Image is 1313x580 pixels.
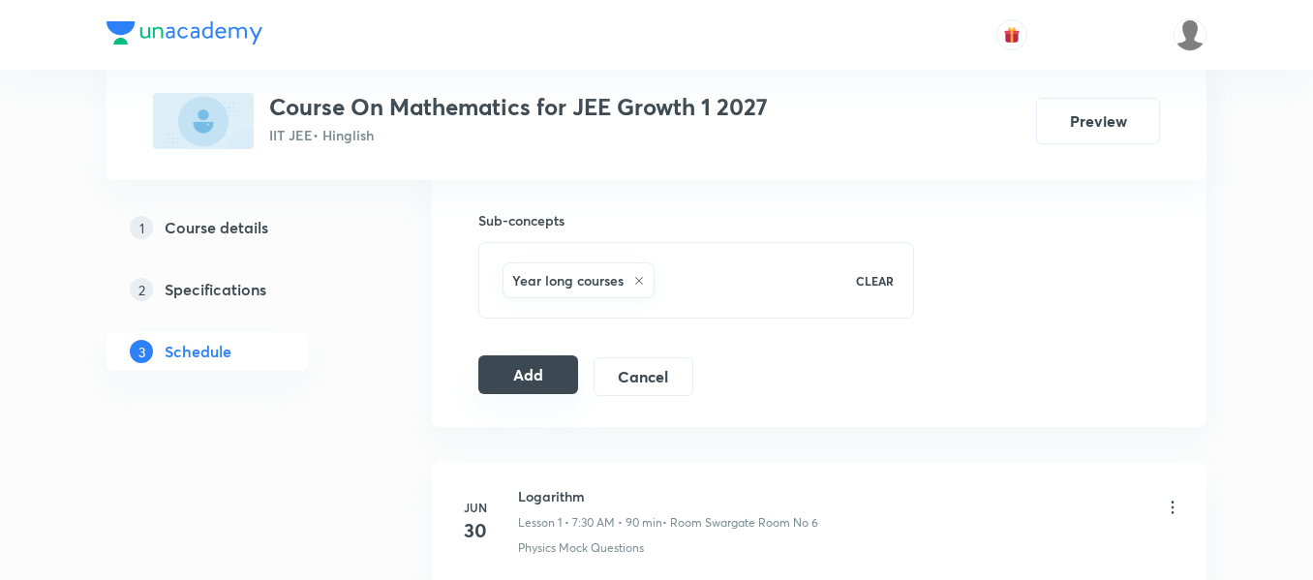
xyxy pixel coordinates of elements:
button: Cancel [594,357,693,396]
h3: Course On Mathematics for JEE Growth 1 2027 [269,93,768,121]
img: Company Logo [107,21,262,45]
img: EA91BB89-E4EE-43E7-A78E-A4672B5A6AFA_plus.png [153,93,254,149]
h6: Jun [456,499,495,516]
button: Preview [1036,98,1160,144]
a: 1Course details [107,208,370,247]
h5: Specifications [165,278,266,301]
button: avatar [996,19,1027,50]
h6: Logarithm [518,486,818,506]
a: 2Specifications [107,270,370,309]
h5: Schedule [165,340,231,363]
h5: Course details [165,216,268,239]
img: nikita patil [1174,18,1206,51]
p: 2 [130,278,153,301]
p: 1 [130,216,153,239]
p: Lesson 1 • 7:30 AM • 90 min [518,514,662,532]
a: Company Logo [107,21,262,49]
p: Physics Mock Questions [518,539,644,557]
h4: 30 [456,516,495,545]
p: CLEAR [856,272,894,290]
h6: Sub-concepts [478,210,914,230]
img: avatar [1003,26,1021,44]
button: Add [478,355,578,394]
h6: Year long courses [512,270,624,290]
p: • Room Swargate Room No 6 [662,514,818,532]
p: 3 [130,340,153,363]
p: IIT JEE • Hinglish [269,125,768,145]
